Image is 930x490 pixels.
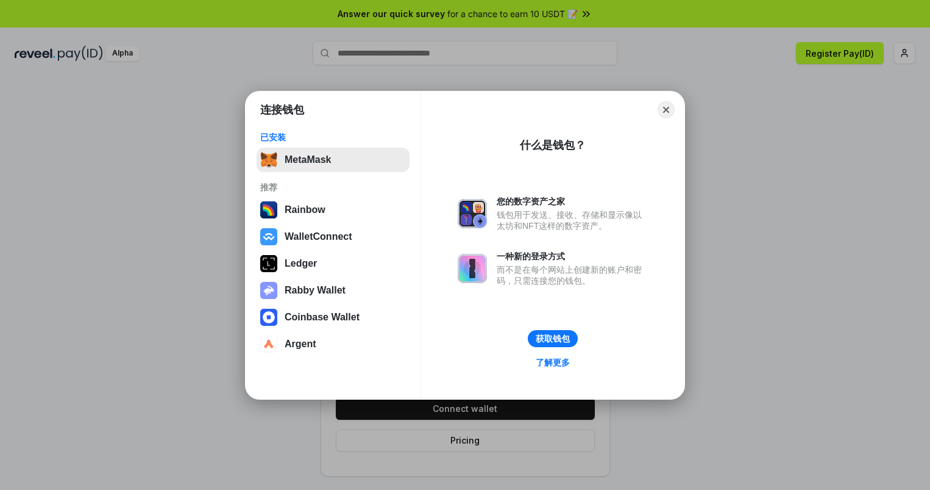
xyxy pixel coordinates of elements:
div: 获取钱包 [536,333,570,344]
button: Argent [257,332,410,356]
div: 您的数字资产之家 [497,196,648,207]
img: svg+xml,%3Csvg%20fill%3D%22none%22%20height%3D%2233%22%20viewBox%3D%220%200%2035%2033%22%20width%... [260,151,277,168]
img: svg+xml,%3Csvg%20width%3D%2228%22%20height%3D%2228%22%20viewBox%3D%220%200%2028%2028%22%20fill%3D... [260,228,277,245]
div: Coinbase Wallet [285,312,360,323]
img: svg+xml,%3Csvg%20xmlns%3D%22http%3A%2F%2Fwww.w3.org%2F2000%2Fsvg%22%20width%3D%2228%22%20height%3... [260,255,277,272]
div: Argent [285,339,316,350]
button: MetaMask [257,148,410,172]
img: svg+xml,%3Csvg%20xmlns%3D%22http%3A%2F%2Fwww.w3.org%2F2000%2Fsvg%22%20fill%3D%22none%22%20viewBox... [458,254,487,283]
div: 推荐 [260,182,406,193]
button: Coinbase Wallet [257,305,410,330]
div: 什么是钱包？ [520,138,586,153]
img: svg+xml,%3Csvg%20xmlns%3D%22http%3A%2F%2Fwww.w3.org%2F2000%2Fsvg%22%20fill%3D%22none%22%20viewBox... [260,282,277,299]
div: 已安装 [260,132,406,143]
div: 一种新的登录方式 [497,251,648,262]
button: Close [658,101,675,118]
h1: 连接钱包 [260,103,304,117]
img: svg+xml,%3Csvg%20width%3D%2228%22%20height%3D%2228%22%20viewBox%3D%220%200%2028%2028%22%20fill%3D... [260,309,277,326]
button: Rabby Wallet [257,278,410,303]
div: Rainbow [285,204,325,215]
div: 钱包用于发送、接收、存储和显示像以太坊和NFT这样的数字资产。 [497,209,648,231]
img: svg+xml,%3Csvg%20width%3D%22120%22%20height%3D%22120%22%20viewBox%3D%220%200%20120%20120%22%20fil... [260,201,277,218]
button: Ledger [257,251,410,276]
div: Rabby Wallet [285,285,346,296]
a: 了解更多 [528,355,577,370]
img: svg+xml,%3Csvg%20width%3D%2228%22%20height%3D%2228%22%20viewBox%3D%220%200%2028%2028%22%20fill%3D... [260,336,277,353]
button: Rainbow [257,198,410,222]
button: 获取钱包 [528,330,578,347]
div: WalletConnect [285,231,352,242]
div: MetaMask [285,154,331,165]
div: Ledger [285,258,317,269]
button: WalletConnect [257,225,410,249]
div: 而不是在每个网站上创建新的账户和密码，只需连接您的钱包。 [497,264,648,286]
div: 了解更多 [536,357,570,368]
img: svg+xml,%3Csvg%20xmlns%3D%22http%3A%2F%2Fwww.w3.org%2F2000%2Fsvg%22%20fill%3D%22none%22%20viewBox... [458,199,487,228]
